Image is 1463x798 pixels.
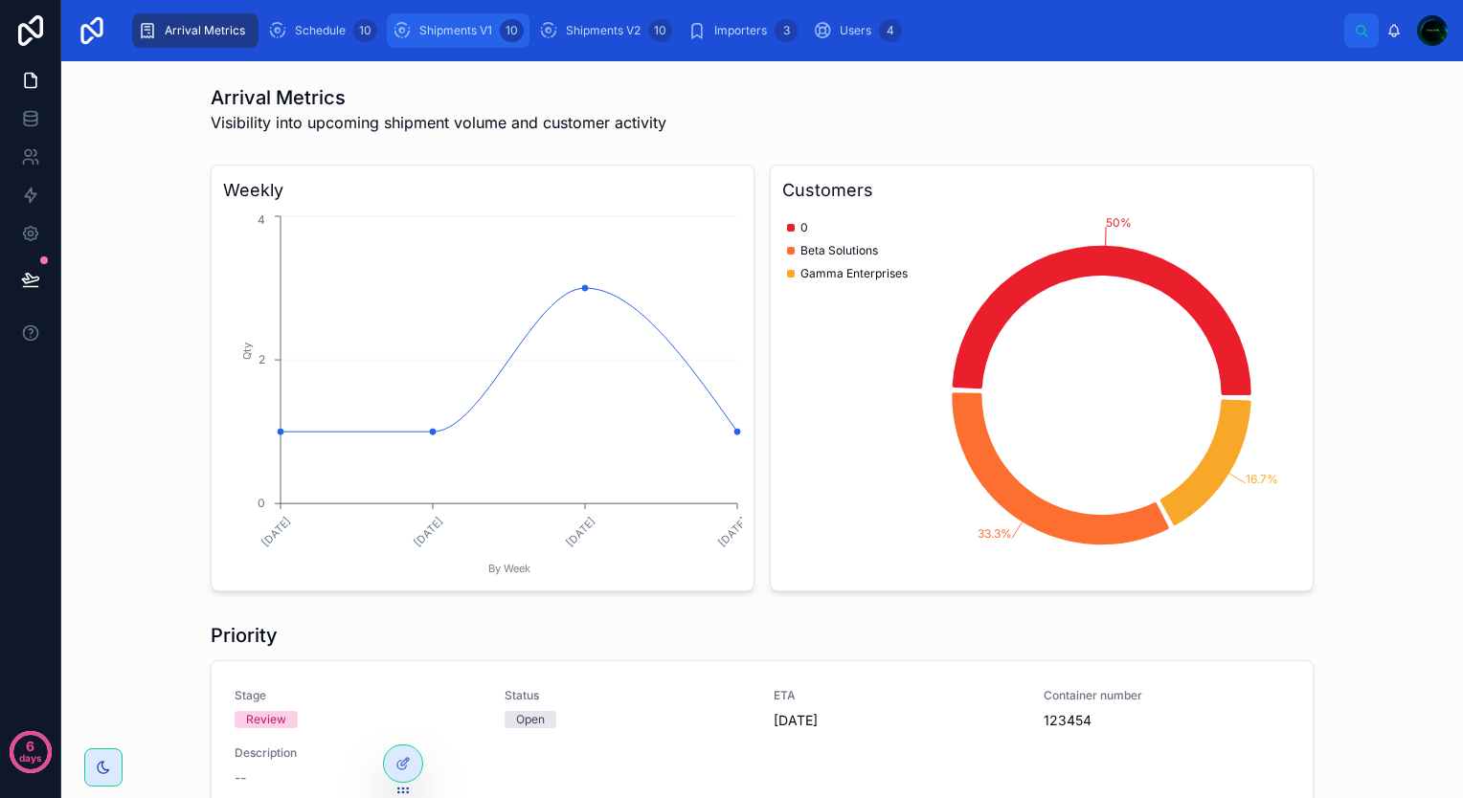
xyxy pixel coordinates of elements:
[516,711,545,728] div: Open
[505,688,752,703] span: Status
[533,13,678,48] a: Shipments V210
[211,622,278,649] h1: Priority
[19,744,42,771] p: days
[26,737,34,756] p: 6
[258,496,265,510] tspan: 0
[259,515,293,549] text: [DATE]
[123,10,1344,52] div: scrollable content
[800,266,908,281] span: Gamma Enterprises
[648,19,672,42] div: 10
[774,688,1021,703] span: ETA
[774,711,1021,730] span: [DATE]
[387,13,529,48] a: Shipments V110
[782,211,1301,579] div: chart
[259,352,265,366] tspan: 2
[353,19,377,42] div: 10
[488,562,530,575] tspan: By Week
[223,211,742,579] div: chart
[165,23,245,38] span: Arrival Metrics
[1246,472,1278,486] tspan: 16.7%
[1044,688,1291,703] span: Container number
[246,711,286,728] div: Review
[563,515,597,549] text: [DATE]
[235,745,482,761] span: Description
[775,19,798,42] div: 3
[879,19,902,42] div: 4
[715,515,750,549] text: [DATE]
[223,177,742,204] h3: Weekly
[1106,215,1132,230] tspan: 50%
[132,13,259,48] a: Arrival Metrics
[500,19,524,42] div: 10
[782,177,1301,204] h3: Customers
[566,23,641,38] span: Shipments V2
[1044,711,1291,730] span: 123454
[77,15,107,46] img: App logo
[295,23,346,38] span: Schedule
[682,13,803,48] a: Importers3
[211,111,666,134] span: Visibility into upcoming shipment volume and customer activity
[807,13,908,48] a: Users4
[235,768,246,787] span: --
[800,243,878,258] span: Beta Solutions
[235,688,482,703] span: Stage
[978,526,1012,541] tspan: 33.3%
[411,515,445,549] text: [DATE]
[419,23,492,38] span: Shipments V1
[262,13,383,48] a: Schedule10
[240,343,254,360] tspan: Qty
[800,220,808,235] span: 0
[258,212,265,227] tspan: 4
[840,23,871,38] span: Users
[714,23,767,38] span: Importers
[211,84,666,111] h1: Arrival Metrics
